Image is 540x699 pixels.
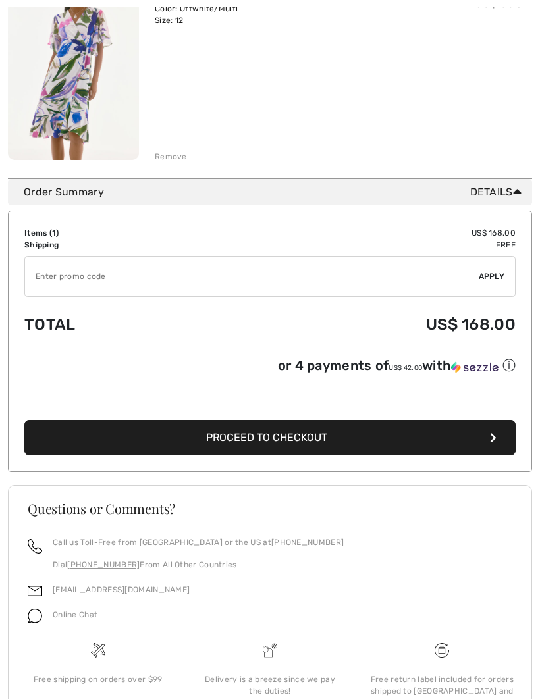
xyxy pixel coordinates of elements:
td: Free [203,240,516,251]
h3: Questions or Comments? [28,503,512,516]
span: Apply [479,271,505,283]
td: US$ 168.00 [203,228,516,240]
div: Free shipping on orders over $99 [22,674,173,686]
p: Dial From All Other Countries [53,559,344,571]
td: US$ 168.00 [203,303,516,348]
td: Shipping [24,240,203,251]
td: Items ( ) [24,228,203,240]
td: Total [24,303,203,348]
span: Proceed to Checkout [206,432,327,444]
div: Color: Offwhite/Multi Size: 12 [155,3,359,27]
a: [PHONE_NUMBER] [271,538,344,548]
div: Order Summary [24,185,527,201]
img: Free shipping on orders over $99 [91,644,105,658]
img: email [28,584,42,599]
span: Details [470,185,527,201]
div: or 4 payments ofUS$ 42.00withSezzle Click to learn more about Sezzle [24,357,516,380]
a: [EMAIL_ADDRESS][DOMAIN_NAME] [53,586,190,595]
div: or 4 payments of with [278,357,516,375]
input: Promo code [25,257,479,297]
img: Sezzle [451,362,499,374]
img: call [28,540,42,554]
span: 1 [52,229,56,238]
p: Call us Toll-Free from [GEOGRAPHIC_DATA] or the US at [53,537,344,549]
img: Delivery is a breeze since we pay the duties! [263,644,277,658]
div: Remove [155,151,187,163]
div: Delivery is a breeze since we pay the duties! [194,674,345,698]
span: Online Chat [53,611,97,620]
iframe: PayPal-paypal [24,380,516,416]
img: chat [28,609,42,624]
button: Proceed to Checkout [24,421,516,456]
img: Free shipping on orders over $99 [435,644,449,658]
a: [PHONE_NUMBER] [67,561,140,570]
span: US$ 42.00 [389,365,422,373]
